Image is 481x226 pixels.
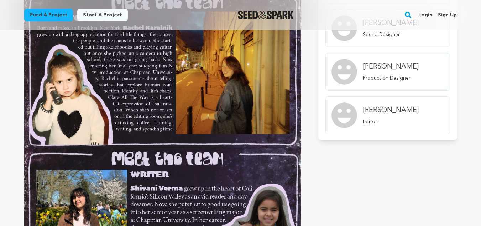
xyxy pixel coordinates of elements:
a: Start a project [77,9,128,21]
img: Team Image [331,59,357,85]
img: Seed&Spark Logo Dark Mode [238,11,294,19]
h4: [PERSON_NAME] [363,62,419,72]
a: member.name Profile [325,53,450,91]
p: Editor [363,118,419,125]
a: member.name Profile [325,96,450,134]
a: Sign up [438,9,457,21]
a: Login [418,9,432,21]
p: Sound Designer [363,31,419,38]
a: Seed&Spark Homepage [238,11,294,19]
p: Production Designer [363,75,419,82]
img: Team Image [331,102,357,128]
h4: [PERSON_NAME] [363,105,419,115]
a: Fund a project [24,9,73,21]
